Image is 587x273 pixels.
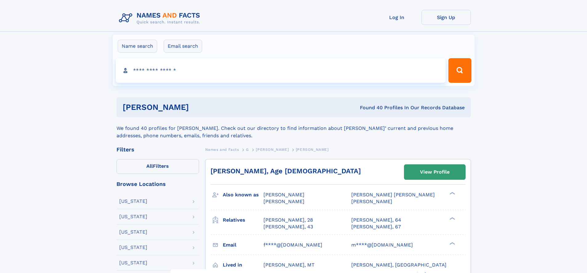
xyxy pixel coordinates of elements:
a: [PERSON_NAME], 67 [351,223,401,230]
h3: Lived in [223,260,263,270]
img: Logo Names and Facts [116,10,205,26]
span: [PERSON_NAME] [263,199,304,204]
span: G [246,147,249,152]
div: Browse Locations [116,181,199,187]
a: [PERSON_NAME], 64 [351,217,401,223]
h3: Also known as [223,190,263,200]
div: [US_STATE] [119,199,147,204]
div: [US_STATE] [119,245,147,250]
a: Names and Facts [205,146,239,153]
h3: Relatives [223,215,263,225]
h3: Email [223,240,263,250]
div: View Profile [420,165,450,179]
div: ❯ [448,191,455,195]
label: Email search [164,40,202,53]
div: We found 40 profiles for [PERSON_NAME]. Check out our directory to find information about [PERSON... [116,117,471,139]
label: Filters [116,159,199,174]
a: [PERSON_NAME], 43 [263,223,313,230]
span: All [146,163,153,169]
span: [PERSON_NAME] [PERSON_NAME] [351,192,435,198]
a: G [246,146,249,153]
div: [US_STATE] [119,230,147,235]
span: [PERSON_NAME], [GEOGRAPHIC_DATA] [351,262,446,268]
span: [PERSON_NAME] [351,199,392,204]
span: [PERSON_NAME] [256,147,289,152]
span: [PERSON_NAME], MT [263,262,315,268]
input: search input [116,58,446,83]
a: Log In [372,10,422,25]
a: View Profile [404,165,465,179]
a: [PERSON_NAME], 28 [263,217,313,223]
a: Sign Up [422,10,471,25]
a: [PERSON_NAME] [256,146,289,153]
div: ❯ [448,216,455,220]
div: Found 40 Profiles In Our Records Database [274,104,465,111]
h1: [PERSON_NAME] [123,103,275,111]
span: [PERSON_NAME] [263,192,304,198]
span: [PERSON_NAME] [296,147,329,152]
a: [PERSON_NAME], Age [DEMOGRAPHIC_DATA] [210,167,361,175]
div: [US_STATE] [119,214,147,219]
div: Filters [116,147,199,152]
label: Name search [118,40,157,53]
div: [US_STATE] [119,260,147,265]
button: Search Button [448,58,471,83]
div: ❯ [448,241,455,245]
